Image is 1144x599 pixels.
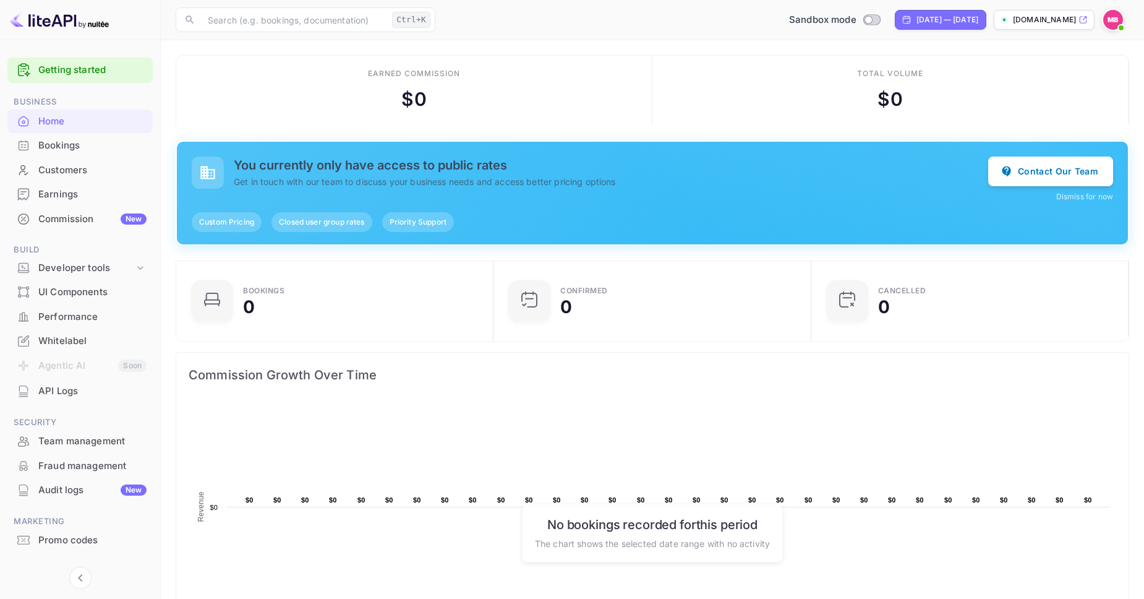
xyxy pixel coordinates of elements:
[1013,14,1076,25] p: [DOMAIN_NAME]
[7,134,153,157] a: Bookings
[7,280,153,303] a: UI Components
[7,110,153,132] a: Home
[7,134,153,158] div: Bookings
[243,298,255,316] div: 0
[7,243,153,257] span: Build
[7,379,153,403] div: API Logs
[38,384,147,399] div: API Logs
[38,533,147,548] div: Promo codes
[7,454,153,477] a: Fraud management
[38,163,147,178] div: Customers
[200,7,387,32] input: Search (e.g. bookings, documentation)
[38,483,147,498] div: Audit logs
[7,305,153,329] div: Performance
[382,217,454,228] span: Priority Support
[38,114,147,129] div: Home
[245,496,254,504] text: $0
[385,496,393,504] text: $0
[192,217,262,228] span: Custom Pricing
[38,63,147,77] a: Getting started
[38,334,147,348] div: Whitelabel
[860,496,868,504] text: $0
[7,478,153,502] div: Audit logsNew
[368,68,459,79] div: Earned commission
[720,496,728,504] text: $0
[7,110,153,134] div: Home
[7,416,153,429] span: Security
[888,496,896,504] text: $0
[748,496,756,504] text: $0
[7,305,153,328] a: Performance
[789,13,856,27] span: Sandbox mode
[413,496,421,504] text: $0
[944,496,952,504] text: $0
[1056,496,1064,504] text: $0
[189,365,1116,385] span: Commission Growth Over Time
[535,537,770,550] p: The chart shows the selected date range with no activity
[805,496,813,504] text: $0
[121,213,147,225] div: New
[916,14,978,25] div: [DATE] — [DATE]
[121,485,147,496] div: New
[1084,496,1092,504] text: $0
[38,434,147,449] div: Team management
[38,261,134,275] div: Developer tools
[469,496,477,504] text: $0
[878,298,890,316] div: 0
[7,379,153,402] a: API Logs
[693,496,701,504] text: $0
[608,496,617,504] text: $0
[69,567,92,589] button: Collapse navigation
[832,496,840,504] text: $0
[38,459,147,473] div: Fraud management
[38,212,147,226] div: Commission
[10,10,109,30] img: LiteAPI logo
[7,528,153,553] div: Promo codes
[7,207,153,230] a: CommissionNew
[1028,496,1036,504] text: $0
[273,496,281,504] text: $0
[1056,191,1113,202] button: Dismiss for now
[857,68,923,79] div: Total volume
[7,329,153,352] a: Whitelabel
[1000,496,1008,504] text: $0
[301,496,309,504] text: $0
[988,157,1113,186] button: Contact Our Team
[7,280,153,304] div: UI Components
[7,429,153,454] div: Team management
[535,517,770,532] h6: No bookings recorded for this period
[637,496,645,504] text: $0
[234,158,988,173] h5: You currently only have access to public rates
[392,12,430,28] div: Ctrl+K
[243,287,284,295] div: Bookings
[665,496,673,504] text: $0
[401,85,426,113] div: $ 0
[776,496,784,504] text: $0
[357,496,365,504] text: $0
[7,207,153,231] div: CommissionNew
[878,287,926,295] div: CANCELLED
[271,217,372,228] span: Closed user group rates
[38,187,147,202] div: Earnings
[1103,10,1123,30] img: Marc Bellmann
[7,95,153,109] span: Business
[38,285,147,299] div: UI Components
[7,158,153,181] a: Customers
[525,496,533,504] text: $0
[7,454,153,478] div: Fraud management
[7,58,153,83] div: Getting started
[497,496,505,504] text: $0
[560,298,572,316] div: 0
[7,183,153,205] a: Earnings
[7,429,153,452] a: Team management
[877,85,902,113] div: $ 0
[329,496,337,504] text: $0
[7,329,153,353] div: Whitelabel
[7,515,153,528] span: Marketing
[441,496,449,504] text: $0
[197,491,205,522] text: Revenue
[560,287,608,295] div: Confirmed
[581,496,589,504] text: $0
[784,13,885,27] div: Switch to Production mode
[7,257,153,279] div: Developer tools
